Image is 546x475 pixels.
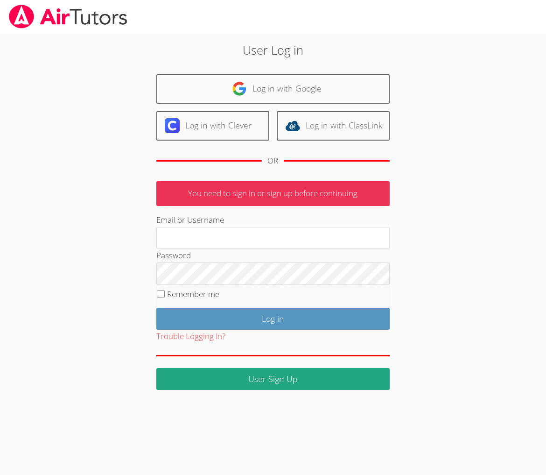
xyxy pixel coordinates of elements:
a: User Sign Up [156,368,390,390]
div: OR [267,154,278,168]
img: airtutors_banner-c4298cdbf04f3fff15de1276eac7730deb9818008684d7c2e4769d2f7ddbe033.png [8,5,128,28]
p: You need to sign in or sign up before continuing [156,181,390,206]
img: google-logo-50288ca7cdecda66e5e0955fdab243c47b7ad437acaf1139b6f446037453330a.svg [232,81,247,96]
a: Log in with Google [156,74,390,104]
img: classlink-logo-d6bb404cc1216ec64c9a2012d9dc4662098be43eaf13dc465df04b49fa7ab582.svg [285,118,300,133]
label: Email or Username [156,214,224,225]
label: Password [156,250,191,261]
a: Log in with ClassLink [277,111,390,141]
h2: User Log in [126,41,420,59]
a: Log in with Clever [156,111,269,141]
input: Log in [156,308,390,330]
img: clever-logo-6eab21bc6e7a338710f1a6ff85c0baf02591cd810cc4098c63d3a4b26e2feb20.svg [165,118,180,133]
button: Trouble Logging In? [156,330,225,343]
label: Remember me [167,289,219,299]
